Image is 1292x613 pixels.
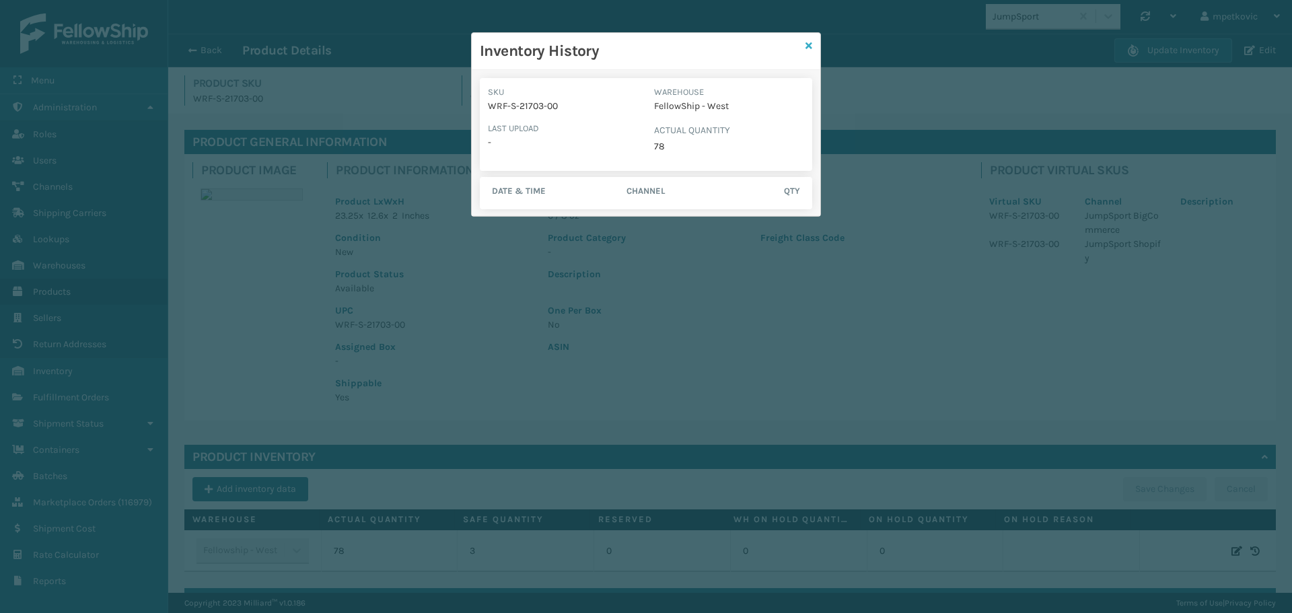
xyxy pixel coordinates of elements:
p: 78 [654,139,804,155]
label: Warehouse [654,86,804,98]
h3: Inventory History [480,41,800,61]
p: FellowShip - West [654,98,804,114]
p: WRF-S-21703-00 [488,98,638,114]
th: QTY [723,185,804,201]
th: Date & Time [488,185,622,201]
th: Channel [622,185,723,201]
label: Last Upload [488,122,638,135]
p: - [488,135,638,151]
label: Actual Quantity [654,122,804,139]
label: SKU [488,86,638,98]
